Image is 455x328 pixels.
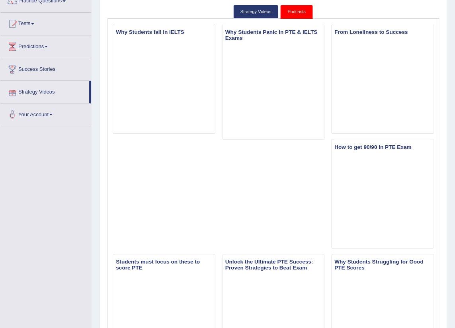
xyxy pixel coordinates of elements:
h3: Students must focus on these to score PTE [113,258,215,273]
h3: Why Students Struggling for Good PTE Scores [332,258,433,273]
a: Strategy Videos [0,81,89,101]
a: Your Account [0,103,91,123]
a: Success Stories [0,58,91,78]
a: Podcasts [280,5,312,19]
a: Tests [0,13,91,33]
h3: How to get 90/90 in PTE Exam [332,143,433,152]
h3: Why Students fail in IELTS [113,27,215,37]
h3: Why Students Panic in PTE & IELTS Exams [223,27,324,43]
h3: From Loneliness to Success [332,27,433,37]
a: Predictions [0,35,91,55]
a: Strategy Videos [233,5,279,19]
h3: Unlock the Ultimate PTE Success: Proven Strategies to Beat Exam [223,258,324,273]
